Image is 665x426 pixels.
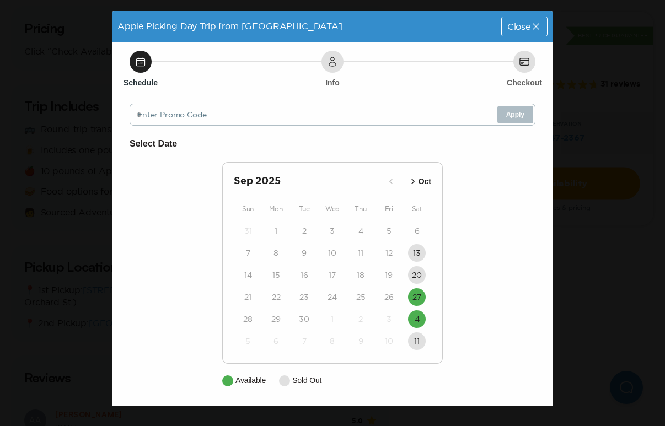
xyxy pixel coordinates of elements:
time: 6 [415,225,420,236]
button: 15 [267,266,285,284]
button: 1 [267,222,285,240]
time: 1 [331,314,334,325]
button: 8 [267,244,285,262]
button: 7 [296,332,313,350]
time: 10 [385,336,393,347]
button: 11 [408,332,426,350]
div: Tue [290,202,318,215]
button: 2 [296,222,313,240]
time: 5 [245,336,250,347]
time: 17 [329,269,336,281]
button: 6 [267,332,285,350]
time: 18 [357,269,364,281]
h2: Sep 2025 [234,174,382,189]
div: Fri [375,202,403,215]
button: 29 [267,310,285,328]
span: Close [507,22,530,31]
h6: Schedule [124,77,158,88]
button: 4 [408,310,426,328]
p: Available [235,375,266,386]
time: 12 [385,247,393,258]
time: 16 [301,269,308,281]
time: 24 [328,292,337,303]
button: 7 [239,244,257,262]
button: 14 [239,266,257,284]
time: 9 [302,247,307,258]
time: 6 [273,336,278,347]
time: 5 [387,225,392,236]
button: 27 [408,288,426,306]
time: 9 [358,336,363,347]
time: 22 [272,292,281,303]
button: 20 [408,266,426,284]
button: 4 [352,222,369,240]
button: 3 [324,222,341,240]
button: 18 [352,266,369,284]
time: 25 [356,292,366,303]
button: 12 [380,244,398,262]
button: 8 [324,332,341,350]
div: Sat [403,202,431,215]
button: 30 [296,310,313,328]
button: 21 [239,288,257,306]
time: 3 [330,225,335,236]
time: 8 [273,247,278,258]
button: 10 [324,244,341,262]
button: 5 [239,332,257,350]
h6: Select Date [130,137,535,151]
time: 3 [387,314,392,325]
time: 19 [385,269,393,281]
span: Apple Picking Day Trip from [GEOGRAPHIC_DATA] [117,21,342,31]
time: 15 [272,269,280,281]
button: 9 [296,244,313,262]
time: 30 [299,314,309,325]
button: 11 [352,244,369,262]
div: Sun [234,202,262,215]
time: 11 [358,247,363,258]
p: Oct [419,176,431,187]
time: 23 [299,292,309,303]
button: 13 [408,244,426,262]
button: 25 [352,288,369,306]
button: 3 [380,310,398,328]
time: 27 [412,292,421,303]
button: 9 [352,332,369,350]
button: 16 [296,266,313,284]
button: 19 [380,266,398,284]
time: 11 [414,336,420,347]
time: 20 [412,269,422,281]
time: 1 [275,225,277,236]
time: 4 [358,225,363,236]
button: 5 [380,222,398,240]
button: 24 [324,288,341,306]
time: 31 [244,225,252,236]
time: 2 [302,225,307,236]
div: Wed [318,202,346,215]
button: 6 [408,222,426,240]
time: 28 [243,314,253,325]
time: 4 [415,314,420,325]
button: 2 [352,310,369,328]
button: 22 [267,288,285,306]
h6: Info [325,77,340,88]
time: 13 [413,247,421,258]
button: Oct [404,172,435,191]
time: 2 [358,314,363,325]
time: 10 [328,247,336,258]
div: Thu [347,202,375,215]
button: 28 [239,310,257,328]
time: 26 [384,292,394,303]
button: 23 [296,288,313,306]
p: Sold Out [292,375,321,386]
button: 10 [380,332,398,350]
time: 21 [244,292,251,303]
time: 29 [271,314,281,325]
time: 7 [302,336,307,347]
button: 31 [239,222,257,240]
button: 26 [380,288,398,306]
div: Mon [262,202,290,215]
time: 8 [330,336,335,347]
time: 14 [244,269,252,281]
button: 17 [324,266,341,284]
button: 1 [324,310,341,328]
